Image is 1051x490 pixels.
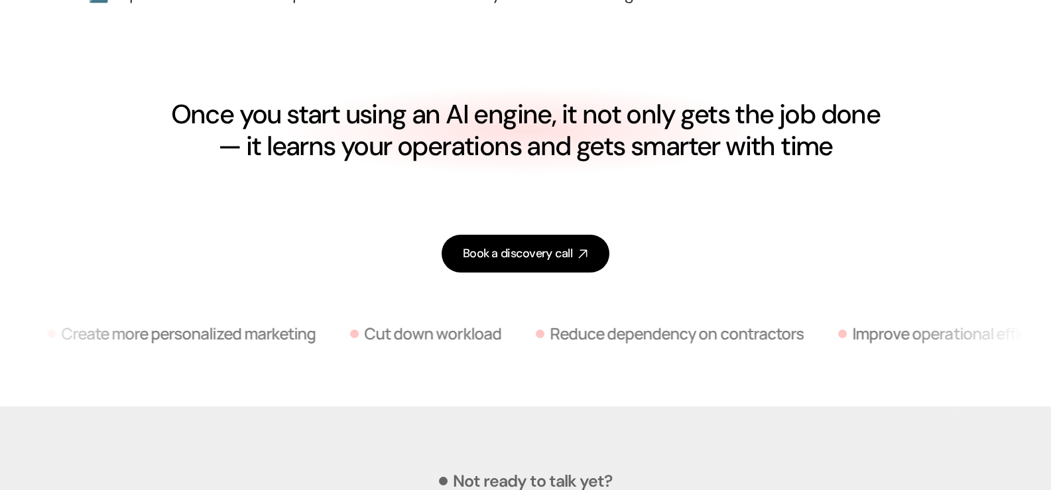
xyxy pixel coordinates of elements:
[442,235,609,273] a: Book a discovery call
[169,98,882,162] h4: Once you start using an AI engine, it not only gets the job done — it learns your operations and ...
[463,245,572,262] div: Book a discovery call
[546,326,800,341] p: Reduce dependency on contractors
[453,473,612,489] p: Not ready to talk yet?
[58,326,312,341] p: Create more personalized marketing
[361,326,498,341] p: Cut down workload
